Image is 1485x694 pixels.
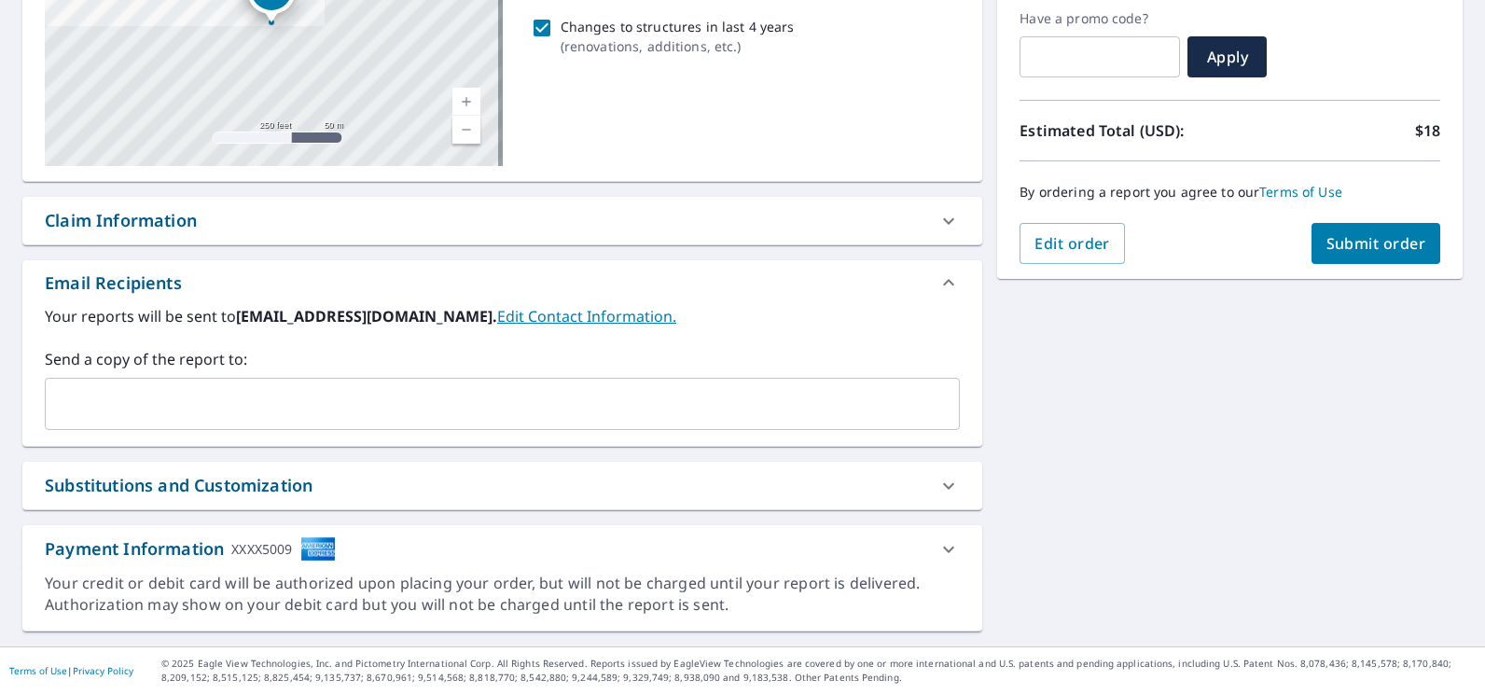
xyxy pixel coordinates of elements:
[1202,47,1252,67] span: Apply
[561,17,795,36] p: Changes to structures in last 4 years
[22,197,982,244] div: Claim Information
[1326,233,1426,254] span: Submit order
[45,536,336,562] div: Payment Information
[300,536,336,562] img: cardImage
[1034,233,1110,254] span: Edit order
[9,665,133,676] p: |
[45,348,960,370] label: Send a copy of the report to:
[45,208,197,233] div: Claim Information
[231,536,292,562] div: XXXX5009
[22,525,982,573] div: Payment InformationXXXX5009cardImage
[1020,119,1229,142] p: Estimated Total (USD):
[1020,10,1180,27] label: Have a promo code?
[73,664,133,677] a: Privacy Policy
[22,462,982,509] div: Substitutions and Customization
[45,305,960,327] label: Your reports will be sent to
[9,664,67,677] a: Terms of Use
[45,573,960,616] div: Your credit or debit card will be authorized upon placing your order, but will not be charged unt...
[236,306,497,326] b: [EMAIL_ADDRESS][DOMAIN_NAME].
[1312,223,1441,264] button: Submit order
[497,306,676,326] a: EditContactInfo
[1020,223,1125,264] button: Edit order
[452,116,480,144] a: Current Level 17, Zoom Out
[22,260,982,305] div: Email Recipients
[161,657,1476,685] p: © 2025 Eagle View Technologies, Inc. and Pictometry International Corp. All Rights Reserved. Repo...
[452,88,480,116] a: Current Level 17, Zoom In
[1187,36,1267,77] button: Apply
[1415,119,1440,142] p: $18
[1259,183,1342,201] a: Terms of Use
[1020,184,1440,201] p: By ordering a report you agree to our
[45,271,182,296] div: Email Recipients
[45,473,312,498] div: Substitutions and Customization
[561,36,795,56] p: ( renovations, additions, etc. )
